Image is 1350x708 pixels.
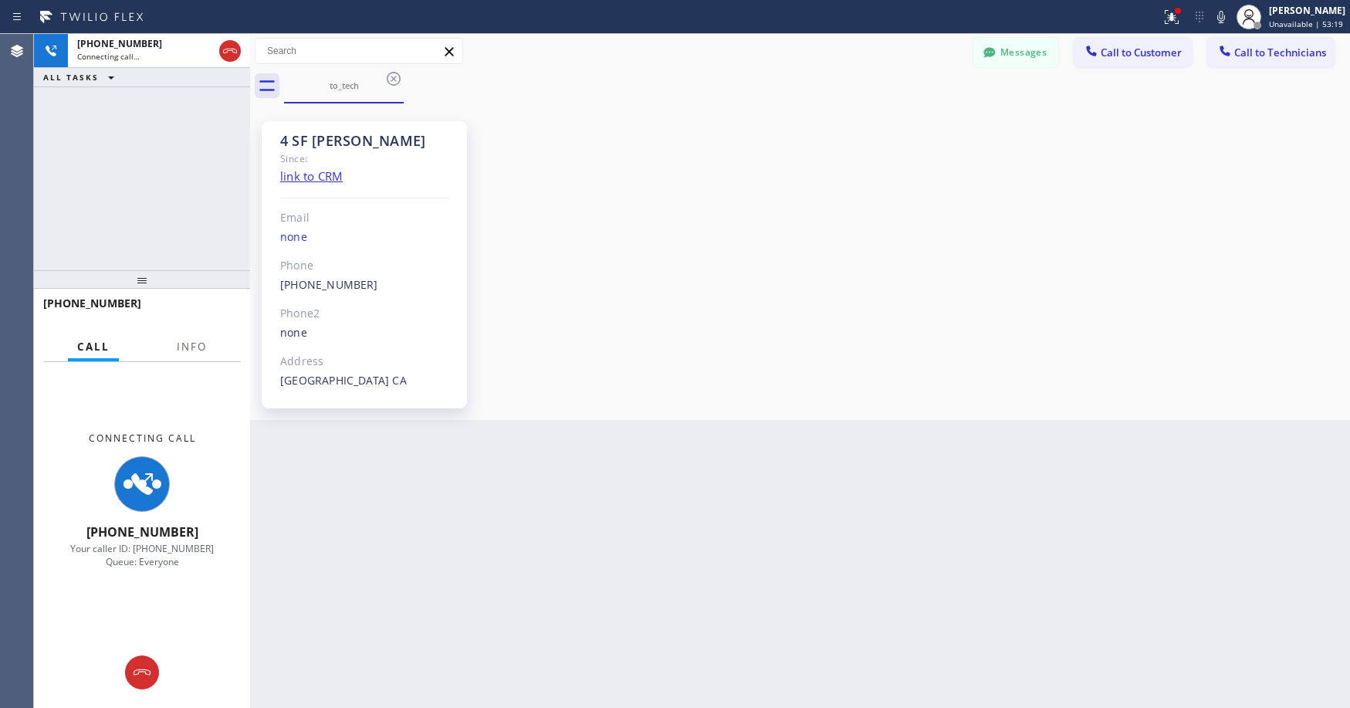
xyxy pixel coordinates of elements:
[280,353,449,371] div: Address
[280,150,449,168] div: Since:
[77,37,162,50] span: [PHONE_NUMBER]
[125,655,159,689] button: Hang up
[86,523,198,540] span: [PHONE_NUMBER]
[34,68,130,86] button: ALL TASKS
[280,305,449,323] div: Phone2
[167,332,216,362] button: Info
[280,229,449,246] div: none
[1074,38,1192,67] button: Call to Customer
[68,332,119,362] button: Call
[280,277,378,292] a: [PHONE_NUMBER]
[1210,6,1232,28] button: Mute
[219,40,241,62] button: Hang up
[280,209,449,227] div: Email
[43,296,141,310] span: [PHONE_NUMBER]
[1269,19,1343,29] span: Unavailable | 53:19
[1207,38,1335,67] button: Call to Technicians
[280,257,449,275] div: Phone
[280,132,449,150] div: 4 SF [PERSON_NAME]
[280,372,449,390] div: [GEOGRAPHIC_DATA] CA
[280,324,449,342] div: none
[1101,46,1182,59] span: Call to Customer
[1234,46,1326,59] span: Call to Technicians
[255,39,462,63] input: Search
[177,340,207,354] span: Info
[89,432,196,445] span: Connecting Call
[77,51,140,62] span: Connecting call…
[77,340,110,354] span: Call
[1269,4,1345,17] div: [PERSON_NAME]
[43,72,99,83] span: ALL TASKS
[280,168,343,184] a: link to CRM
[973,38,1058,67] button: Messages
[286,80,402,91] div: to_tech
[70,542,214,568] span: Your caller ID: [PHONE_NUMBER] Queue: Everyone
